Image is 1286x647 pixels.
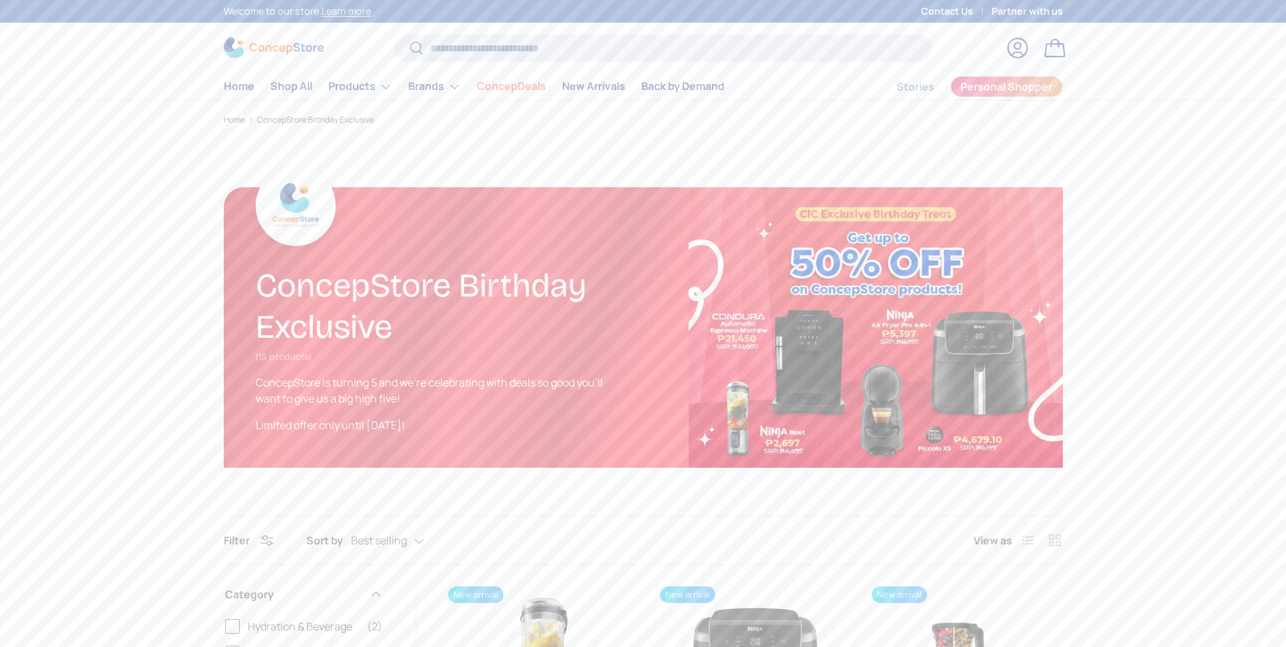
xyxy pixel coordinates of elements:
span: New arrival [872,586,927,603]
span: (15 products) [256,351,312,362]
a: Brands [408,73,461,100]
h1: ConcepStore Birthday Exclusive [256,260,611,348]
p: Welcome to our store. [224,4,371,19]
p: Limited offer only until [DATE]! [256,417,615,433]
span: (2) [367,618,382,634]
summary: Brands [400,73,469,100]
a: Home [224,73,254,99]
img: ConcepStore [224,37,324,58]
img: https://concepstore.ph/collections/concepstore-birthday-exclusive [689,187,1062,468]
a: Products [328,73,392,100]
span: Personal Shopper [960,81,1052,92]
summary: Category [225,570,382,618]
a: Stories [896,74,934,100]
button: Filter [224,533,274,548]
summary: Products [320,73,400,100]
a: Learn more [322,5,371,17]
nav: Breadcrumbs [224,114,1063,126]
nav: Secondary [864,73,1063,100]
span: New arrival [660,586,715,603]
a: Home [224,116,245,124]
a: ConcepStore Birthday Exclusive [257,116,374,124]
span: Filter [224,533,250,548]
span: Hydration & Beverage [248,618,359,634]
a: Shop All [270,73,312,99]
a: Contact Us [921,4,992,19]
span: New arrival [448,586,503,603]
label: Sort by [306,532,351,548]
span: Category [225,586,361,602]
button: Best selling [351,529,451,552]
a: Back by Demand [641,73,725,99]
span: Best selling [351,534,407,547]
a: Partner with us [992,4,1063,19]
nav: Primary [224,73,725,100]
span: View as [974,532,1012,548]
p: ConcepStore is turning 5 and we’re celebrating with deals so good you’ll want to give us a big hi... [256,374,615,406]
a: Personal Shopper [950,76,1063,97]
a: ConcepDeals [477,73,546,99]
a: New Arrivals [562,73,625,99]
